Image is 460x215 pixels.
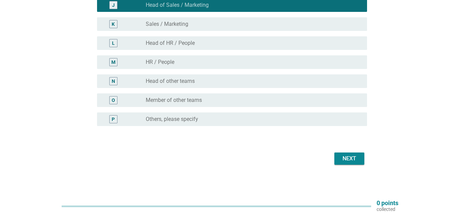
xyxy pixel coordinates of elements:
[112,40,115,47] div: L
[112,21,115,28] div: K
[112,2,115,9] div: J
[146,116,198,123] label: Others, please specify
[111,59,115,66] div: M
[334,153,364,165] button: Next
[146,2,209,8] label: Head of Sales / Marketing
[377,206,398,212] p: collected
[112,116,115,123] div: P
[112,97,115,104] div: O
[112,78,115,85] div: N
[146,40,195,47] label: Head of HR / People
[146,78,195,85] label: Head of other teams
[146,59,174,66] label: HR / People
[340,155,359,163] div: Next
[377,200,398,206] p: 0 points
[146,97,202,104] label: Member of other teams
[146,21,188,28] label: Sales / Marketing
